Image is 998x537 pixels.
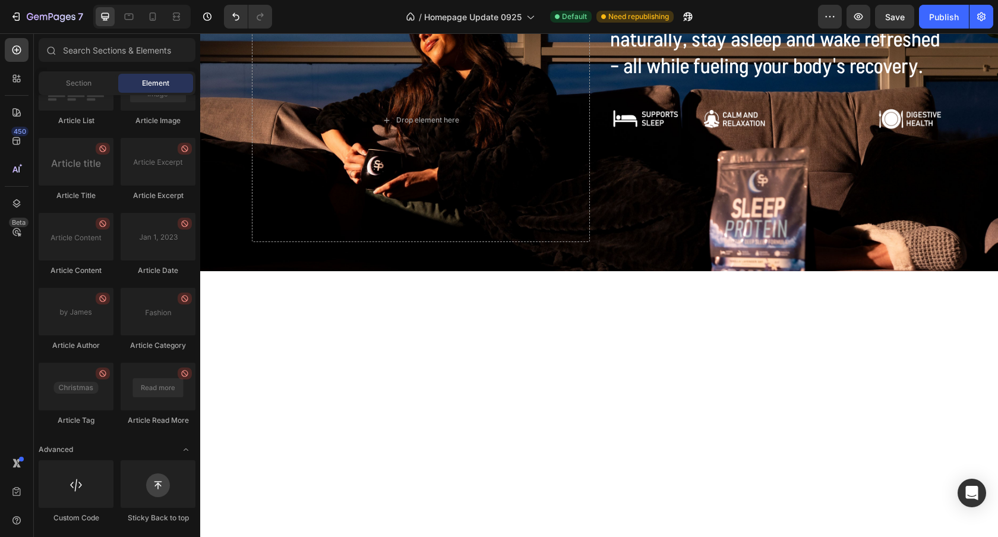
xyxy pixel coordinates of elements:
div: Article Date [121,265,195,276]
img: icon of sleeping in bed [409,49,482,123]
button: 7 [5,5,89,29]
span: Homepage Update 0925 [424,11,522,23]
button: Publish [919,5,969,29]
span: Toggle open [176,440,195,459]
div: Article Excerpt [121,190,195,201]
img: icon of plate setting [672,49,746,123]
div: Article Read More [121,415,195,426]
div: Article Content [39,265,113,276]
div: Beta [9,218,29,227]
div: Drop element here [196,82,259,92]
span: / [419,11,422,23]
span: Section [66,78,91,89]
span: Advanced [39,444,73,455]
img: icon of meditation [497,49,570,123]
span: Element [142,78,169,89]
div: Article Author [39,340,113,351]
img: icon of bicep [585,49,658,123]
input: Search Sections & Elements [39,38,195,62]
div: 450 [11,127,29,136]
div: Publish [929,11,959,23]
div: Undo/Redo [224,5,272,29]
button: Save [875,5,914,29]
span: Need republishing [608,11,669,22]
iframe: Design area [200,33,998,537]
div: Article Tag [39,415,113,426]
div: Article List [39,115,113,126]
div: Open Intercom Messenger [958,479,986,507]
div: Sticky Back to top [121,513,195,523]
p: 7 [78,10,83,24]
div: Article Title [39,190,113,201]
div: Article Image [121,115,195,126]
div: Article Category [121,340,195,351]
span: Save [885,12,905,22]
div: Custom Code [39,513,113,523]
span: Default [562,11,587,22]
